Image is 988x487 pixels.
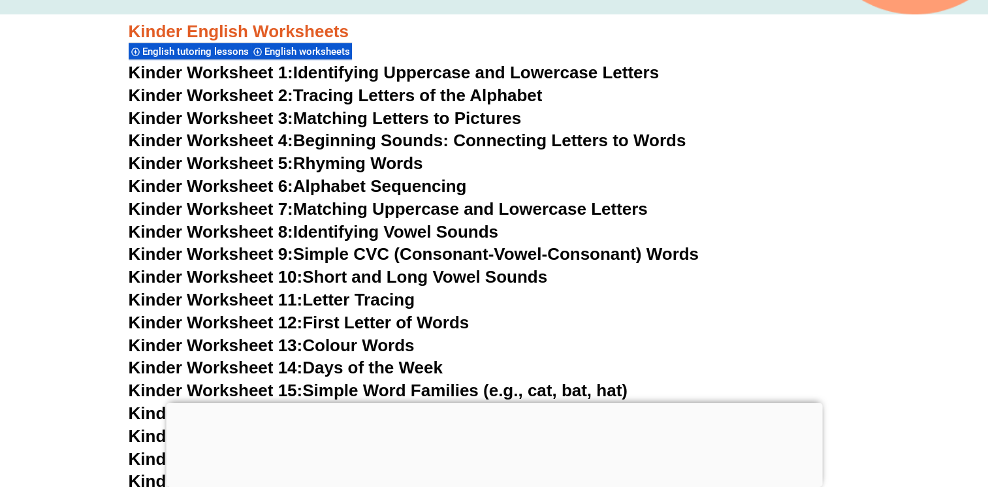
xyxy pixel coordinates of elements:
span: Kinder Worksheet 11: [129,290,303,309]
span: Kinder Worksheet 8: [129,222,293,242]
a: Kinder Worksheet 17:Tracing Simple Words [129,426,481,446]
a: Kinder Worksheet 18:Identifying Simple Sight Words [129,449,553,469]
span: Kinder Worksheet 1: [129,63,293,82]
span: Kinder Worksheet 4: [129,131,293,150]
span: Kinder Worksheet 2: [129,86,293,105]
a: Kinder Worksheet 7:Matching Uppercase and Lowercase Letters [129,199,648,219]
span: Kinder Worksheet 14: [129,358,303,377]
a: Kinder Worksheet 2:Tracing Letters of the Alphabet [129,86,543,105]
a: Kinder Worksheet 5:Rhyming Words [129,153,423,173]
a: Kinder Worksheet 13:Colour Words [129,336,415,355]
iframe: Chat Widget [771,340,988,487]
a: Kinder Worksheet 8:Identifying Vowel Sounds [129,222,498,242]
span: Kinder Worksheet 16: [129,403,303,423]
span: Kinder Worksheet 12: [129,313,303,332]
a: Kinder Worksheet 3:Matching Letters to Pictures [129,108,522,128]
a: Kinder Worksheet 12:First Letter of Words [129,313,470,332]
iframe: Advertisement [166,403,822,484]
span: Kinder Worksheet 18: [129,449,303,469]
span: Kinder Worksheet 7: [129,199,293,219]
span: English tutoring lessons [142,46,253,57]
a: Kinder Worksheet 11:Letter Tracing [129,290,415,309]
span: Kinder Worksheet 17: [129,426,303,446]
a: Kinder Worksheet 16:Matching Pictures to Words [129,403,527,423]
div: English worksheets [251,42,352,60]
span: English worksheets [264,46,354,57]
a: Kinder Worksheet 14:Days of the Week [129,358,443,377]
span: Kinder Worksheet 6: [129,176,293,196]
span: Kinder Worksheet 15: [129,381,303,400]
span: Kinder Worksheet 13: [129,336,303,355]
a: Kinder Worksheet 15:Simple Word Families (e.g., cat, bat, hat) [129,381,628,400]
a: Kinder Worksheet 1:Identifying Uppercase and Lowercase Letters [129,63,660,82]
a: Kinder Worksheet 9:Simple CVC (Consonant-Vowel-Consonant) Words [129,244,699,264]
h3: Kinder English Worksheets [129,21,860,43]
a: Kinder Worksheet 4:Beginning Sounds: Connecting Letters to Words [129,131,686,150]
a: Kinder Worksheet 6:Alphabet Sequencing [129,176,467,196]
span: Kinder Worksheet 9: [129,244,293,264]
a: Kinder Worksheet 10:Short and Long Vowel Sounds [129,267,548,287]
span: Kinder Worksheet 10: [129,267,303,287]
span: Kinder Worksheet 5: [129,153,293,173]
div: English tutoring lessons [129,42,251,60]
span: Kinder Worksheet 3: [129,108,293,128]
